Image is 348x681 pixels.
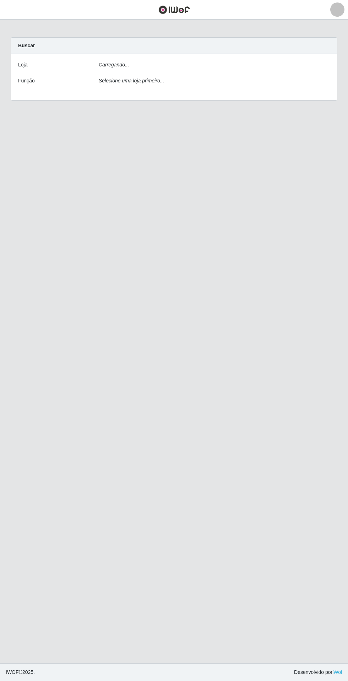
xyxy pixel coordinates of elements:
[6,669,35,676] span: © 2025 .
[18,43,35,48] strong: Buscar
[18,77,35,85] label: Função
[99,62,129,67] i: Carregando...
[158,5,190,14] img: CoreUI Logo
[99,78,164,83] i: Selecione uma loja primeiro...
[18,61,27,69] label: Loja
[294,669,342,676] span: Desenvolvido por
[6,669,19,675] span: IWOF
[332,669,342,675] a: iWof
